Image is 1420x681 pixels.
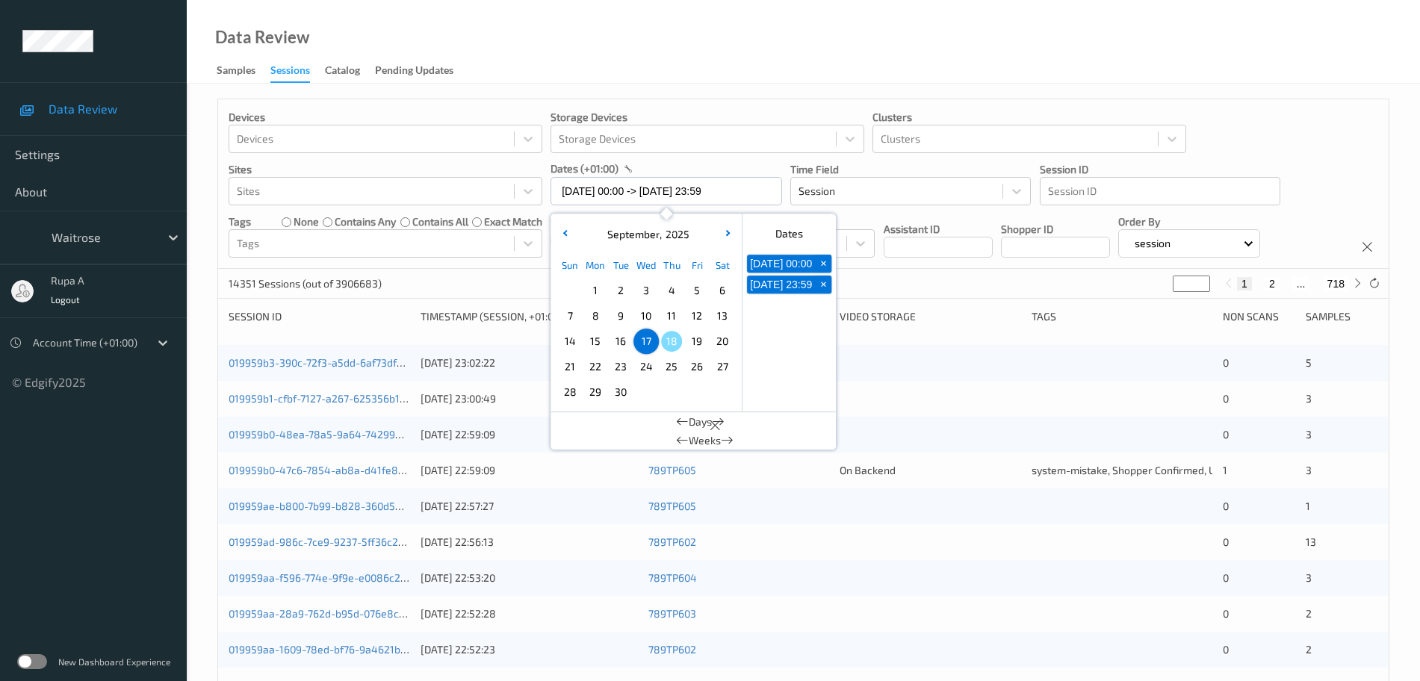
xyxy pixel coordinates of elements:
button: + [815,276,831,293]
span: 15 [585,331,606,352]
span: 0 [1223,428,1229,441]
div: [DATE] 23:00:49 [421,391,638,406]
div: Choose Saturday September 13 of 2025 [710,303,735,329]
span: + [816,277,831,293]
span: Weeks [689,433,721,448]
div: Mon [583,252,608,278]
div: Choose Sunday September 07 of 2025 [557,303,583,329]
span: 3 [1306,428,1312,441]
span: 4 [661,280,682,301]
span: system-mistake, Shopper Confirmed, Unusual-Activity [1032,464,1286,476]
div: Choose Thursday September 18 of 2025 [659,329,684,354]
span: 16 [610,331,631,352]
span: 1 [1306,500,1310,512]
div: Choose Tuesday September 09 of 2025 [608,303,633,329]
a: 019959b1-cfbf-7127-a267-625356b1aec1 [229,392,421,405]
span: 22 [585,356,606,377]
div: Fri [684,252,710,278]
div: [DATE] 22:59:09 [421,463,638,478]
span: 25 [661,356,682,377]
span: 13 [712,305,733,326]
div: Choose Sunday September 21 of 2025 [557,354,583,379]
span: 13 [1306,535,1316,548]
a: 019959ae-b800-7b99-b828-360d53806b18 [229,500,437,512]
button: [DATE] 00:00 [747,255,815,273]
button: [DATE] 23:59 [747,276,815,293]
a: 789TP602 [648,535,696,548]
div: Choose Friday September 26 of 2025 [684,354,710,379]
div: Wed [633,252,659,278]
a: 019959aa-f596-774e-9f9e-e0086c250cb7 [229,571,429,584]
div: Non Scans [1223,309,1295,324]
div: Pending Updates [375,63,453,81]
a: Samples [217,60,270,81]
p: Devices [229,110,542,125]
div: [DATE] 22:57:27 [421,499,638,514]
div: Catalog [325,63,360,81]
a: 789TP602 [648,643,696,656]
div: Choose Wednesday September 03 of 2025 [633,278,659,303]
div: Samples [1306,309,1378,324]
span: 30 [610,382,631,402]
div: Choose Saturday September 20 of 2025 [710,329,735,354]
div: Choose Monday September 08 of 2025 [583,303,608,329]
div: Choose Wednesday October 01 of 2025 [633,379,659,405]
div: Sat [710,252,735,278]
div: Choose Friday September 12 of 2025 [684,303,710,329]
div: Choose Sunday August 31 of 2025 [557,278,583,303]
div: [DATE] 22:53:20 [421,570,638,585]
span: 3 [1306,571,1312,584]
div: Choose Tuesday September 30 of 2025 [608,379,633,405]
a: Sessions [270,60,325,83]
a: 019959aa-28a9-762d-b95d-076e8c696729 [229,607,434,620]
div: Sun [557,252,583,278]
button: ... [1292,277,1310,290]
p: Time Field [790,162,1031,177]
div: Dates [742,220,836,248]
span: 2025 [662,228,689,240]
a: 789TP603 [648,607,696,620]
span: 0 [1223,607,1229,620]
span: 28 [559,382,580,402]
span: 11 [661,305,682,326]
div: Choose Thursday September 04 of 2025 [659,278,684,303]
a: 019959b0-47c6-7854-ab8a-d41fe8a06c9e [229,464,433,476]
span: 27 [712,356,733,377]
p: Sites [229,162,542,177]
div: Choose Friday September 05 of 2025 [684,278,710,303]
span: 0 [1223,500,1229,512]
div: Choose Thursday October 02 of 2025 [659,379,684,405]
div: Sessions [270,63,310,83]
div: On Backend [840,463,1021,478]
div: Choose Thursday September 11 of 2025 [659,303,684,329]
a: 789TP605 [648,464,696,476]
a: Pending Updates [375,60,468,81]
a: 019959ad-986c-7ce9-9237-5ff36c22240c [229,535,428,548]
button: 1 [1237,277,1252,290]
div: Session ID [229,309,410,324]
span: 9 [610,305,631,326]
span: September [604,228,660,240]
div: Choose Friday October 03 of 2025 [684,379,710,405]
div: Timestamp (Session, +01:00) [421,309,638,324]
div: Choose Monday September 29 of 2025 [583,379,608,405]
label: exact match [484,214,542,229]
span: 8 [585,305,606,326]
div: Choose Monday September 01 of 2025 [583,278,608,303]
span: 5 [686,280,707,301]
span: 3 [1306,464,1312,476]
button: 718 [1323,277,1349,290]
a: 789TP604 [648,571,697,584]
span: + [816,256,831,272]
span: 17 [636,331,657,352]
p: Storage Devices [551,110,864,125]
a: 019959b3-390c-72f3-a5dd-6af73dfd498b [229,356,428,369]
div: Choose Friday September 19 of 2025 [684,329,710,354]
span: 20 [712,331,733,352]
p: Assistant ID [884,222,993,237]
span: 2 [1306,607,1312,620]
a: Catalog [325,60,375,81]
span: 1 [585,280,606,301]
p: 14351 Sessions (out of 3906683) [229,276,382,291]
div: Choose Tuesday September 23 of 2025 [608,354,633,379]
